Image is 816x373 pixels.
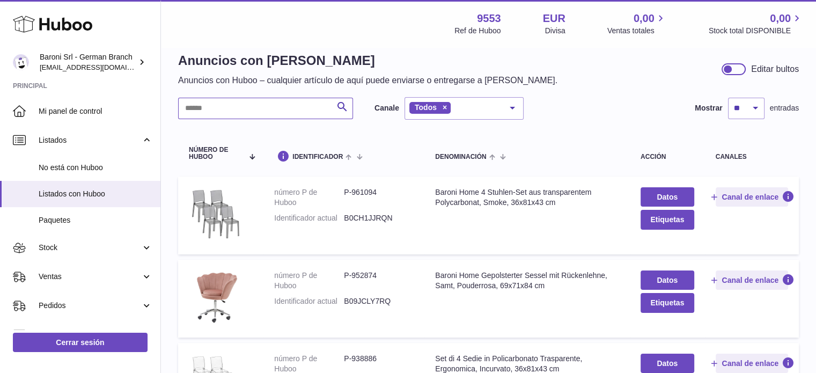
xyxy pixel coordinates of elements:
dd: P-952874 [344,270,414,291]
div: Baroni Home 4 Stuhlen-Set aus transparentem Polycarbonat, Smoke, 36x81x43 cm [435,187,619,208]
dd: P-961094 [344,187,414,208]
button: Etiquetas [641,293,694,312]
a: 0,00 Ventas totales [607,11,667,36]
span: identificador [292,153,343,160]
label: Canale [374,103,399,113]
span: [EMAIL_ADDRESS][DOMAIN_NAME] [40,63,158,71]
div: acción [641,153,694,160]
span: Stock [39,243,141,253]
button: Canal de enlace [716,187,788,207]
img: Baroni Home 4 Stuhlen-Set aus transparentem Polycarbonat, Smoke, 36x81x43 cm [189,187,242,241]
span: Ventas totales [607,26,667,36]
span: denominación [435,153,486,160]
span: Mi panel de control [39,106,152,116]
a: 0,00 Stock total DISPONIBLE [709,11,803,36]
div: Editar bultos [751,63,799,75]
strong: EUR [543,11,565,26]
span: número de Huboo [189,147,244,160]
a: Datos [641,354,694,373]
a: Datos [641,187,694,207]
span: 0,00 [634,11,655,26]
strong: 9553 [477,11,501,26]
span: entradas [770,103,799,113]
button: Etiquetas [641,210,694,229]
button: Canal de enlace [716,270,788,290]
div: canales [716,153,788,160]
img: Baroni Home Gepolsterter Sessel mit Rückenlehne, Samt, Pouderrosa, 69x71x84 cm [189,270,242,324]
div: Baroni Home Gepolsterter Sessel mit Rückenlehne, Samt, Pouderrosa, 69x71x84 cm [435,270,619,291]
span: Todos [415,103,437,112]
dt: Identificador actual [274,213,344,223]
span: Listados [39,135,141,145]
dt: número P de Huboo [274,187,344,208]
span: Pedidos [39,301,141,311]
a: Cerrar sesión [13,333,148,352]
div: Divisa [545,26,565,36]
dt: Identificador actual [274,296,344,306]
span: Stock total DISPONIBLE [709,26,803,36]
span: Uso [39,330,152,340]
div: Ref de Huboo [454,26,501,36]
span: Canal de enlace [722,192,778,202]
img: internalAdmin-9553@internal.huboo.com [13,54,29,70]
button: Canal de enlace [716,354,788,373]
h1: Anuncios con [PERSON_NAME] [178,52,557,69]
dd: B09JCLY7RQ [344,296,414,306]
p: Anuncios con Huboo – cualquier artículo de aquí puede enviarse o entregarse a [PERSON_NAME]. [178,75,557,86]
label: Mostrar [695,103,722,113]
span: Canal de enlace [722,275,778,285]
div: Baroni Srl - German Branch [40,52,136,72]
dt: número P de Huboo [274,270,344,291]
span: Paquetes [39,215,152,225]
span: Listados con Huboo [39,189,152,199]
span: 0,00 [770,11,791,26]
dd: B0CH1JJRQN [344,213,414,223]
span: Ventas [39,272,141,282]
span: No está con Huboo [39,163,152,173]
span: Canal de enlace [722,359,778,368]
a: Datos [641,270,694,290]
